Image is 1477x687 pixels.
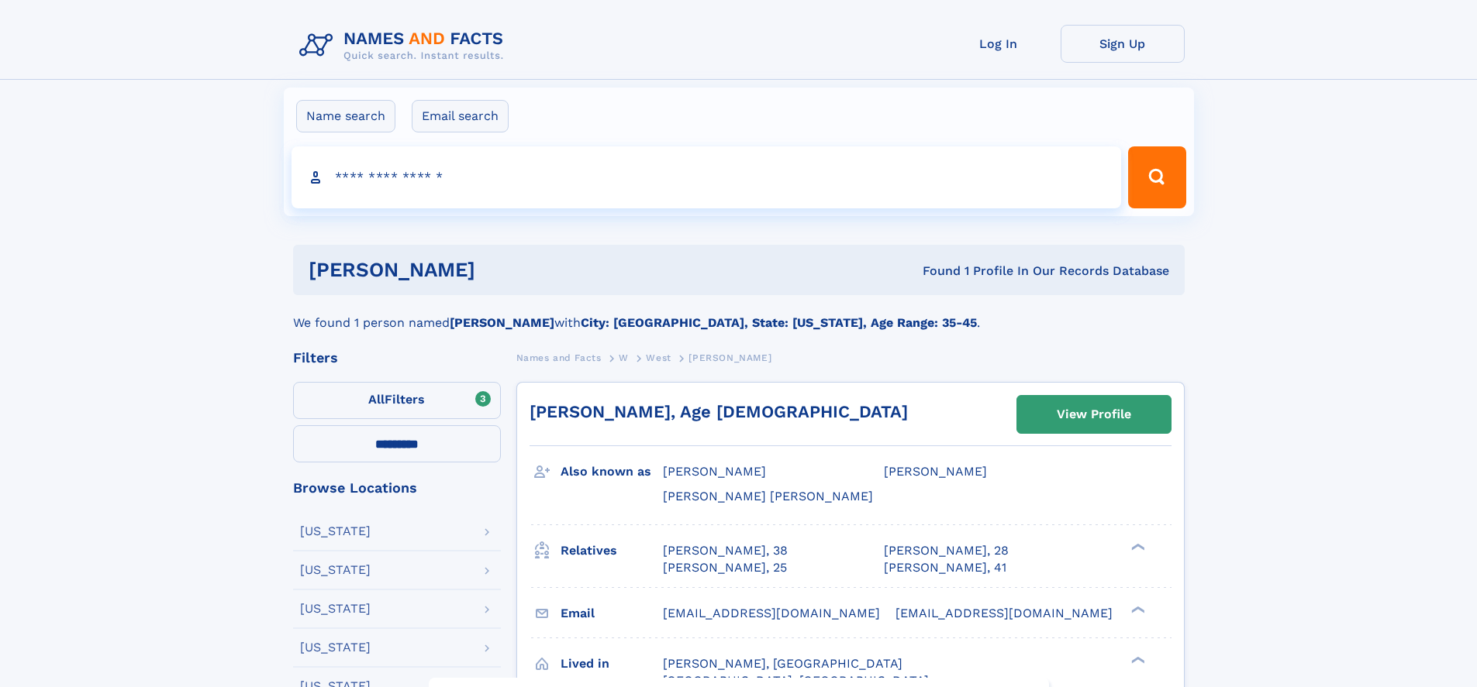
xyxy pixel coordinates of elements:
[530,402,908,421] a: [PERSON_NAME], Age [DEMOGRAPHIC_DATA]
[293,382,501,419] label: Filters
[561,459,663,485] h3: Also known as
[293,295,1185,332] div: We found 1 person named with .
[450,315,554,330] b: [PERSON_NAME]
[884,559,1006,576] a: [PERSON_NAME], 41
[663,606,880,620] span: [EMAIL_ADDRESS][DOMAIN_NAME]
[663,489,873,503] span: [PERSON_NAME] [PERSON_NAME]
[1017,396,1171,433] a: View Profile
[699,263,1169,280] div: Found 1 Profile In Our Records Database
[646,352,671,363] span: West
[516,348,602,367] a: Names and Facts
[300,603,371,615] div: [US_STATE]
[293,481,501,495] div: Browse Locations
[300,564,371,576] div: [US_STATE]
[293,351,501,365] div: Filters
[896,606,1113,620] span: [EMAIL_ADDRESS][DOMAIN_NAME]
[688,352,771,363] span: [PERSON_NAME]
[581,315,977,330] b: City: [GEOGRAPHIC_DATA], State: [US_STATE], Age Range: 35-45
[884,542,1009,559] a: [PERSON_NAME], 28
[663,559,787,576] a: [PERSON_NAME], 25
[646,348,671,367] a: West
[412,100,509,132] label: Email search
[663,656,902,671] span: [PERSON_NAME], [GEOGRAPHIC_DATA]
[1128,146,1185,208] button: Search Button
[368,392,385,407] span: All
[1127,604,1146,614] div: ❯
[300,641,371,654] div: [US_STATE]
[561,600,663,627] h3: Email
[1127,654,1146,665] div: ❯
[619,352,629,363] span: W
[296,100,395,132] label: Name search
[293,25,516,67] img: Logo Names and Facts
[1057,397,1131,432] div: View Profile
[619,348,629,367] a: W
[884,464,987,479] span: [PERSON_NAME]
[1061,25,1185,63] a: Sign Up
[309,260,699,280] h1: [PERSON_NAME]
[292,146,1122,208] input: search input
[561,651,663,677] h3: Lived in
[561,538,663,564] h3: Relatives
[1127,541,1146,551] div: ❯
[300,525,371,538] div: [US_STATE]
[937,25,1061,63] a: Log In
[663,464,766,479] span: [PERSON_NAME]
[663,542,788,559] a: [PERSON_NAME], 38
